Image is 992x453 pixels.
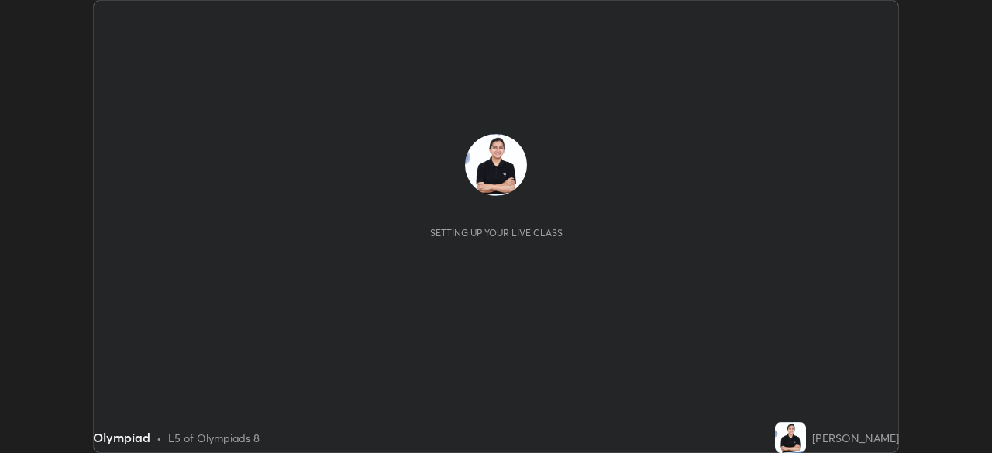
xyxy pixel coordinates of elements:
[812,430,899,446] div: [PERSON_NAME]
[93,428,150,447] div: Olympiad
[465,134,527,196] img: b3012f528b3a4316882130d91a4fc1b6.jpg
[168,430,260,446] div: L5 of Olympiads 8
[775,422,806,453] img: b3012f528b3a4316882130d91a4fc1b6.jpg
[430,227,563,239] div: Setting up your live class
[157,430,162,446] div: •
